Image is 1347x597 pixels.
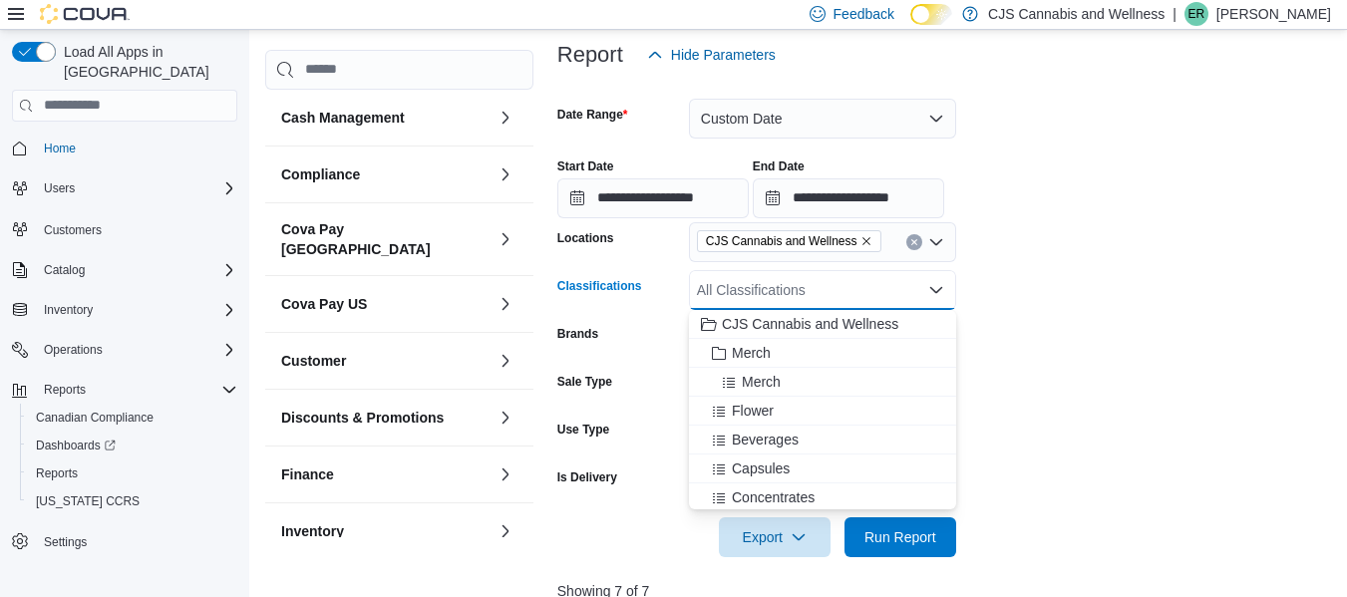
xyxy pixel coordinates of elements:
[281,521,344,541] h3: Inventory
[4,134,245,162] button: Home
[494,106,517,130] button: Cash Management
[689,99,956,139] button: Custom Date
[928,282,944,298] button: Close list of options
[689,483,956,512] button: Concentrates
[56,42,237,82] span: Load All Apps in [GEOGRAPHIC_DATA]
[731,517,819,557] span: Export
[281,164,360,184] h3: Compliance
[732,458,790,478] span: Capsules
[36,218,110,242] a: Customers
[36,258,93,282] button: Catalog
[36,136,237,160] span: Home
[281,164,490,184] button: Compliance
[36,530,95,554] a: Settings
[1173,2,1177,26] p: |
[44,180,75,196] span: Users
[1184,2,1208,26] div: Emily Reid
[860,235,872,247] button: Remove CJS Cannabis and Wellness from selection in this group
[281,351,346,371] h3: Customer
[281,108,405,128] h3: Cash Management
[281,294,490,314] button: Cova Pay US
[281,219,490,259] h3: Cova Pay [GEOGRAPHIC_DATA]
[281,521,490,541] button: Inventory
[4,527,245,556] button: Settings
[36,378,94,402] button: Reports
[697,230,882,252] span: CJS Cannabis and Wellness
[4,376,245,404] button: Reports
[36,438,116,453] span: Dashboards
[20,487,245,515] button: [US_STATE] CCRS
[639,35,784,75] button: Hide Parameters
[44,382,86,398] span: Reports
[4,336,245,364] button: Operations
[494,519,517,543] button: Inventory
[494,292,517,316] button: Cova Pay US
[689,426,956,454] button: Beverages
[732,487,815,507] span: Concentrates
[689,310,956,339] button: CJS Cannabis and Wellness
[557,422,609,438] label: Use Type
[20,404,245,432] button: Canadian Compliance
[28,489,237,513] span: Washington CCRS
[557,43,623,67] h3: Report
[28,489,148,513] a: [US_STATE] CCRS
[494,162,517,186] button: Compliance
[28,461,86,485] a: Reports
[910,25,911,26] span: Dark Mode
[557,374,612,390] label: Sale Type
[44,534,87,550] span: Settings
[44,302,93,318] span: Inventory
[988,2,1165,26] p: CJS Cannabis and Wellness
[557,178,749,218] input: Press the down key to open a popover containing a calendar.
[671,45,776,65] span: Hide Parameters
[753,158,805,174] label: End Date
[36,493,140,509] span: [US_STATE] CCRS
[281,108,490,128] button: Cash Management
[36,378,237,402] span: Reports
[834,4,894,24] span: Feedback
[36,465,78,481] span: Reports
[719,517,831,557] button: Export
[28,434,124,457] a: Dashboards
[28,406,237,430] span: Canadian Compliance
[4,174,245,202] button: Users
[36,216,237,241] span: Customers
[689,368,956,397] button: Merch
[44,342,103,358] span: Operations
[28,461,237,485] span: Reports
[36,338,111,362] button: Operations
[732,343,771,363] span: Merch
[557,326,598,342] label: Brands
[281,294,367,314] h3: Cova Pay US
[557,158,614,174] label: Start Date
[4,296,245,324] button: Inventory
[494,462,517,486] button: Finance
[557,469,617,485] label: Is Delivery
[28,434,237,457] span: Dashboards
[20,432,245,459] a: Dashboards
[494,406,517,430] button: Discounts & Promotions
[732,430,799,449] span: Beverages
[706,231,857,251] span: CJS Cannabis and Wellness
[928,234,944,250] button: Open list of options
[1188,2,1205,26] span: ER
[281,408,490,428] button: Discounts & Promotions
[494,349,517,373] button: Customer
[36,410,154,426] span: Canadian Compliance
[689,339,956,368] button: Merch
[557,230,614,246] label: Locations
[36,529,237,554] span: Settings
[906,234,922,250] button: Clear input
[689,397,956,426] button: Flower
[4,256,245,284] button: Catalog
[864,527,936,547] span: Run Report
[281,408,444,428] h3: Discounts & Promotions
[36,176,83,200] button: Users
[36,298,237,322] span: Inventory
[28,406,162,430] a: Canadian Compliance
[742,372,781,392] span: Merch
[494,227,517,251] button: Cova Pay [GEOGRAPHIC_DATA]
[1216,2,1331,26] p: [PERSON_NAME]
[722,314,898,334] span: CJS Cannabis and Wellness
[4,214,245,243] button: Customers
